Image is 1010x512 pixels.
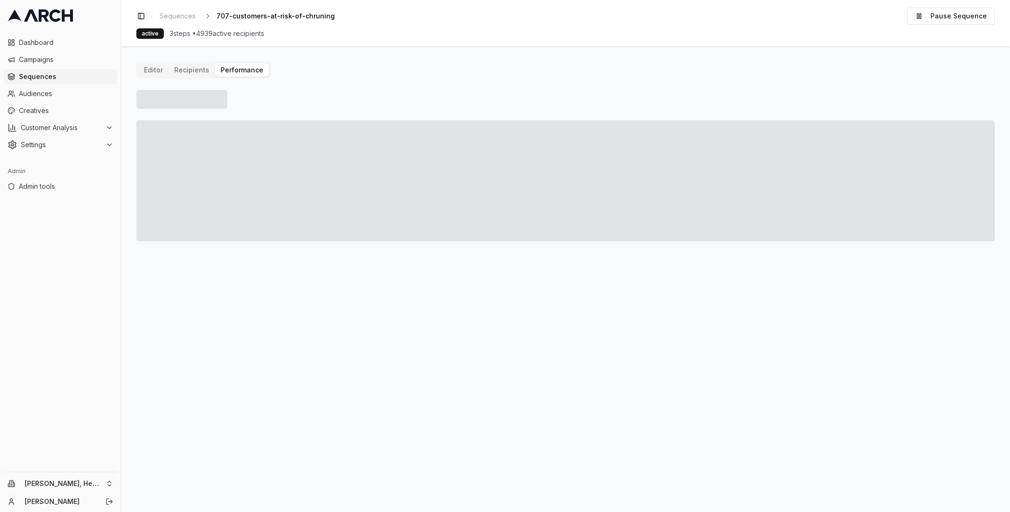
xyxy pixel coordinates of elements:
[25,479,102,488] span: [PERSON_NAME], Heating, Cooling and Drains
[4,120,117,135] button: Customer Analysis
[4,35,117,50] a: Dashboard
[907,8,995,25] button: Pause Sequence
[170,29,264,38] span: 3 steps • 4939 active recipients
[21,123,102,132] span: Customer Analysis
[19,106,113,115] span: Creatives
[4,86,117,101] a: Audiences
[4,52,117,67] a: Campaigns
[136,28,164,39] div: active
[156,9,350,23] nav: breadcrumb
[156,9,199,23] a: Sequences
[103,495,116,508] button: Log out
[4,476,117,491] button: [PERSON_NAME], Heating, Cooling and Drains
[169,63,215,77] button: Recipients
[25,497,95,506] a: [PERSON_NAME]
[216,11,335,21] span: 707-customers-at-risk-of-chruning
[19,182,113,191] span: Admin tools
[21,140,102,150] span: Settings
[19,89,113,98] span: Audiences
[4,164,117,179] div: Admin
[19,38,113,47] span: Dashboard
[4,179,117,194] a: Admin tools
[4,103,117,118] a: Creatives
[4,69,117,84] a: Sequences
[160,11,196,21] span: Sequences
[215,63,269,77] button: Performance
[19,72,113,81] span: Sequences
[138,63,169,77] button: Editor
[19,55,113,64] span: Campaigns
[4,137,117,152] button: Settings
